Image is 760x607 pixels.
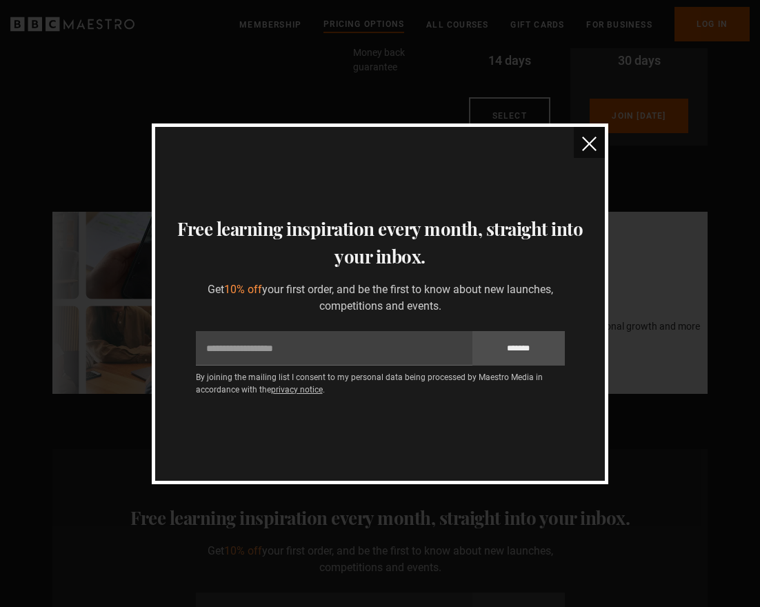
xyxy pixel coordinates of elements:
[574,127,605,158] button: close
[172,215,588,270] h3: Free learning inspiration every month, straight into your inbox.
[224,283,262,296] span: 10% off
[196,371,565,396] p: By joining the mailing list I consent to my personal data being processed by Maestro Media in acc...
[196,281,565,315] p: Get your first order, and be the first to know about new launches, competitions and events.
[271,385,323,395] a: privacy notice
